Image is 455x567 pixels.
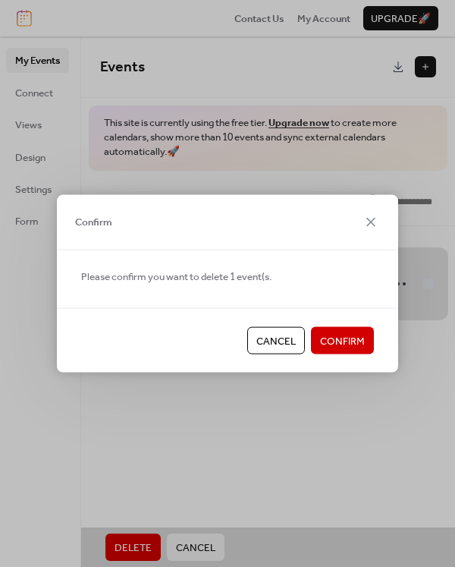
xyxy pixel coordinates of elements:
span: Cancel [256,334,296,349]
span: Confirm [75,215,112,230]
span: Please confirm you want to delete 1 event(s. [81,269,271,284]
button: Cancel [247,327,305,354]
span: Confirm [320,334,365,349]
button: Confirm [311,327,374,354]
